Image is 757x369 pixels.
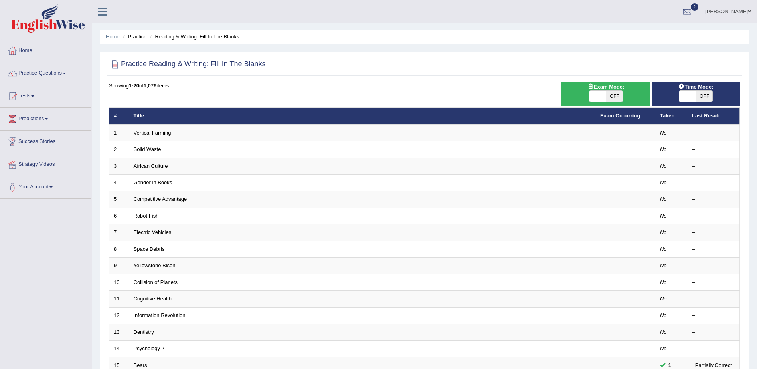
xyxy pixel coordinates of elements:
div: – [692,212,735,220]
td: 5 [109,191,129,208]
em: No [660,229,667,235]
a: Bears [134,362,147,368]
a: Gender in Books [134,179,172,185]
td: 10 [109,274,129,291]
div: – [692,262,735,270]
b: 1,076 [144,83,157,89]
a: Home [106,34,120,40]
th: Taken [656,108,688,125]
em: No [660,196,667,202]
td: 4 [109,175,129,191]
div: – [692,196,735,203]
span: Exam Mode: [584,83,627,91]
em: No [660,296,667,302]
td: 3 [109,158,129,175]
div: – [692,146,735,153]
a: Vertical Farming [134,130,171,136]
div: – [692,229,735,236]
em: No [660,329,667,335]
a: Exam Occurring [600,113,640,119]
em: No [660,213,667,219]
a: Competitive Advantage [134,196,187,202]
a: Collision of Planets [134,279,178,285]
a: Psychology 2 [134,345,164,351]
span: OFF [606,91,623,102]
span: Time Mode: [675,83,716,91]
div: – [692,163,735,170]
em: No [660,246,667,252]
b: 1-20 [129,83,139,89]
td: 12 [109,307,129,324]
div: – [692,345,735,353]
h2: Practice Reading & Writing: Fill In The Blanks [109,58,266,70]
td: 9 [109,258,129,274]
a: Your Account [0,176,91,196]
div: – [692,329,735,336]
em: No [660,312,667,318]
em: No [660,163,667,169]
span: OFF [696,91,712,102]
a: Strategy Videos [0,153,91,173]
a: Dentistry [134,329,154,335]
td: 14 [109,341,129,357]
div: – [692,179,735,186]
em: No [660,146,667,152]
a: Yellowstone Bison [134,262,176,268]
em: No [660,179,667,185]
th: Last Result [688,108,740,125]
div: – [692,312,735,319]
a: Success Stories [0,131,91,151]
a: Information Revolution [134,312,186,318]
a: Predictions [0,108,91,128]
a: African Culture [134,163,168,169]
a: Robot Fish [134,213,159,219]
td: 13 [109,324,129,341]
div: Showing of items. [109,82,740,89]
em: No [660,262,667,268]
a: Solid Waste [134,146,161,152]
li: Reading & Writing: Fill In The Blanks [148,33,239,40]
a: Home [0,40,91,60]
em: No [660,130,667,136]
div: – [692,295,735,303]
em: No [660,279,667,285]
th: Title [129,108,596,125]
div: – [692,279,735,286]
td: 1 [109,125,129,141]
td: 6 [109,208,129,224]
a: Tests [0,85,91,105]
div: – [692,129,735,137]
div: – [692,246,735,253]
li: Practice [121,33,146,40]
a: Space Debris [134,246,165,252]
td: 7 [109,224,129,241]
td: 8 [109,241,129,258]
td: 11 [109,291,129,307]
td: 2 [109,141,129,158]
em: No [660,345,667,351]
a: Practice Questions [0,62,91,82]
a: Cognitive Health [134,296,172,302]
th: # [109,108,129,125]
span: 2 [691,3,699,11]
a: Electric Vehicles [134,229,172,235]
div: Show exams occurring in exams [561,82,650,106]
